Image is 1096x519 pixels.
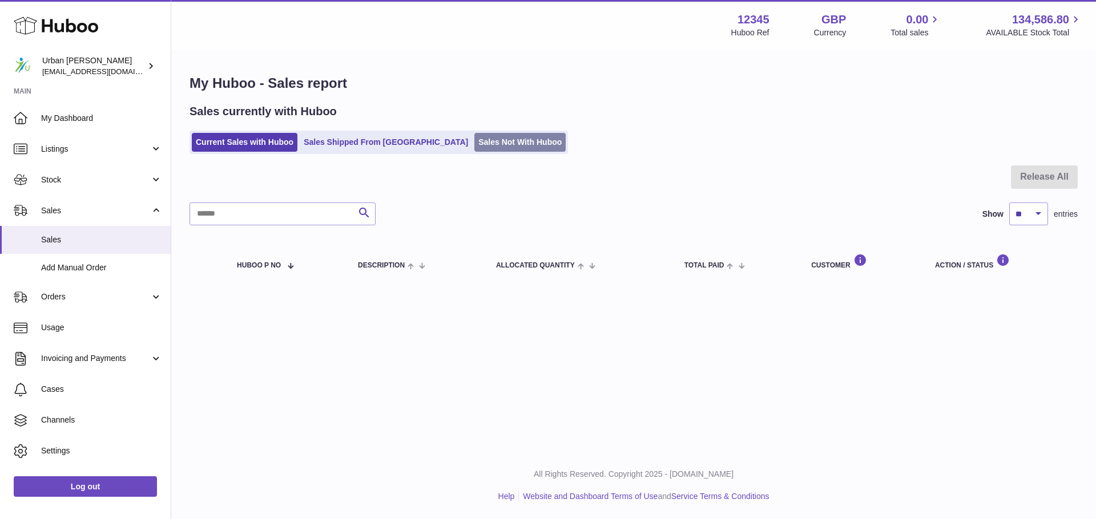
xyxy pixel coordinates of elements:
[684,262,724,269] span: Total paid
[41,291,150,302] span: Orders
[496,262,575,269] span: ALLOCATED Quantity
[41,113,162,124] span: My Dashboard
[192,133,297,152] a: Current Sales with Huboo
[1012,12,1069,27] span: 134,586.80
[42,55,145,77] div: Urban [PERSON_NAME]
[1054,209,1078,220] span: entries
[14,58,31,75] img: orders@urbanpoling.com
[731,27,769,38] div: Huboo Ref
[41,262,162,273] span: Add Manual Order
[986,27,1082,38] span: AVAILABLE Stock Total
[190,74,1078,92] h1: My Huboo - Sales report
[498,492,515,501] a: Help
[814,27,847,38] div: Currency
[41,205,150,216] span: Sales
[41,175,150,185] span: Stock
[671,492,769,501] a: Service Terms & Conditions
[42,67,168,76] span: [EMAIL_ADDRESS][DOMAIN_NAME]
[190,104,337,119] h2: Sales currently with Huboo
[811,254,912,269] div: Customer
[358,262,405,269] span: Description
[41,445,162,456] span: Settings
[41,234,162,245] span: Sales
[738,12,769,27] strong: 12345
[519,491,769,502] li: and
[180,469,1087,480] p: All Rights Reserved. Copyright 2025 - [DOMAIN_NAME]
[982,209,1004,220] label: Show
[300,133,472,152] a: Sales Shipped From [GEOGRAPHIC_DATA]
[41,384,162,395] span: Cases
[890,27,941,38] span: Total sales
[41,415,162,425] span: Channels
[41,322,162,333] span: Usage
[14,476,157,497] a: Log out
[986,12,1082,38] a: 134,586.80 AVAILABLE Stock Total
[935,254,1066,269] div: Action / Status
[821,12,846,27] strong: GBP
[890,12,941,38] a: 0.00 Total sales
[41,144,150,155] span: Listings
[523,492,658,501] a: Website and Dashboard Terms of Use
[906,12,929,27] span: 0.00
[474,133,566,152] a: Sales Not With Huboo
[237,262,281,269] span: Huboo P no
[41,353,150,364] span: Invoicing and Payments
